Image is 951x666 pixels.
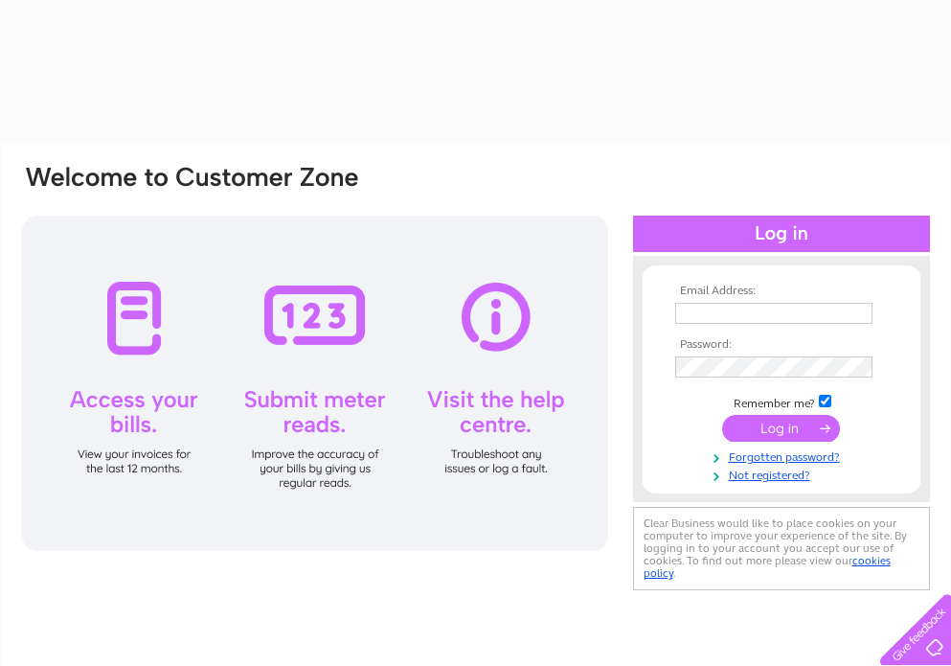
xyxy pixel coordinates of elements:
a: Forgotten password? [675,447,893,465]
a: cookies policy [644,554,891,580]
td: Remember me? [670,392,893,411]
div: Clear Business would like to place cookies on your computer to improve your experience of the sit... [633,507,930,590]
th: Email Address: [670,285,893,298]
th: Password: [670,338,893,352]
input: Submit [722,415,840,442]
a: Not registered? [675,465,893,483]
